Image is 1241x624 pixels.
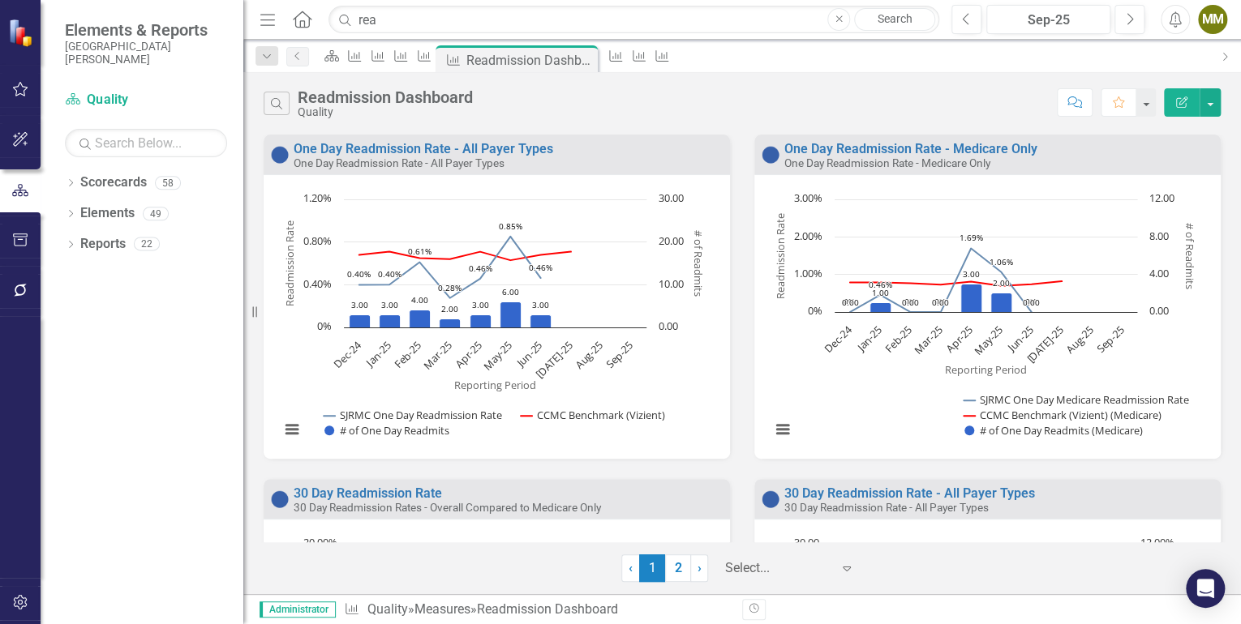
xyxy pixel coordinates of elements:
[272,191,722,455] div: Chart. Highcharts interactive chart.
[821,322,855,356] text: Dec-24
[155,176,181,190] div: 58
[8,18,36,46] img: ClearPoint Strategy
[500,301,522,327] path: May-25, 6. # of One Day Readmits.
[530,314,552,327] path: Jun-25, 3. # of One Day Readmits.
[499,220,522,232] text: 0.85%
[134,237,160,251] div: 22
[639,554,665,582] span: 1
[324,408,504,422] button: Show SJRMC One Day Readmission Rate
[1186,569,1225,608] div: Open Intercom Messenger
[659,276,684,291] text: 10.00
[902,297,919,308] text: 0.00
[513,338,545,370] text: Jun-25
[391,338,424,371] text: Feb-25
[1093,323,1127,356] text: Sep-25
[294,501,601,514] small: 30 Day Readmission Rates - Overall Compared to Medicare Only
[1025,296,1037,307] text: 0%
[303,535,337,549] text: 20.00%
[784,156,990,169] small: One Day Readmission Rate - Medicare Only
[773,212,788,298] text: Readmission Rate
[1140,535,1174,549] text: 12.00%
[356,233,544,301] g: SJRMC One Day Readmission Rate, series 1 of 3. Line with 10 data points. Y axis, Readmission Rate.
[270,145,290,165] img: No Information
[629,560,633,575] span: ‹
[330,337,364,371] text: Dec-24
[794,266,822,280] text: 1.00%
[294,141,553,156] a: One Day Readmission Rate - All Payer Types
[350,314,371,327] path: Dec-24, 3. # of One Day Readmits.
[317,318,332,333] text: 0%
[762,191,1213,455] div: Chart. Highcharts interactive chart.
[410,310,431,327] path: Feb-25, 4. # of One Day Readmits.
[502,286,519,297] text: 6.00
[270,489,290,509] img: No Information
[347,268,371,280] text: 0.40%
[362,338,394,370] text: Jan-25
[842,297,859,308] text: 0.00
[603,338,636,371] text: Sep-25
[303,233,332,248] text: 0.80%
[298,106,473,118] div: Quality
[469,263,492,274] text: 0.46%
[65,129,227,157] input: Search Below...
[784,141,1037,156] a: One Day Readmission Rate - Medicare Only
[963,268,980,280] text: 3.00
[411,294,428,306] text: 4.00
[414,601,470,617] a: Measures
[993,277,1010,288] text: 2.00
[420,338,454,372] text: Mar-25
[964,392,1192,407] button: Show SJRMC One Day Medicare Readmission Rate
[1149,266,1169,280] text: 4.00
[784,501,989,514] small: 30 Day Readmission Rate - All Payer Types
[1149,229,1169,243] text: 8.00
[328,6,939,34] input: Search ClearPoint...
[665,554,691,582] a: 2
[870,302,891,312] path: Jan-25, 1. # of One Day Readmits (Medicare).
[440,318,461,327] path: Mar-25, 2. # of One Day Readmits.
[904,296,916,307] text: 0%
[1003,323,1036,355] text: Jun-25
[1182,222,1196,288] text: # of Readmits
[932,297,949,308] text: 0.00
[294,485,442,501] a: 30 Day Readmission Rate
[761,489,780,509] img: No Information
[882,323,915,356] text: Feb-25
[143,207,169,220] div: 49
[784,485,1035,501] a: 30 Day Readmission Rate - All Payer Types
[80,204,135,223] a: Elements
[324,423,451,438] button: Show # of One Day Readmits
[991,293,1012,312] path: May-25, 2. # of One Day Readmits (Medicare).
[945,361,1027,376] text: Reporting Period
[691,230,706,297] text: # of Readmits
[572,338,606,372] text: Aug-25
[771,418,794,441] button: View chart menu, Chart
[472,299,489,310] text: 3.00
[272,191,715,455] svg: Interactive chart
[281,418,303,441] button: View chart menu, Chart
[476,601,617,617] div: Readmission Dashboard
[964,408,1162,422] button: Show CCMC Benchmark (Vizient) (Medicare)
[298,88,473,106] div: Readmission Dashboard
[80,235,126,254] a: Reports
[378,268,401,280] text: 0.40%
[911,323,945,357] text: Mar-25
[960,232,983,243] text: 1.69%
[762,191,1206,455] svg: Interactive chart
[532,338,575,381] text: [DATE]-25
[303,276,332,291] text: 0.40%
[971,323,1006,357] text: May-25
[986,5,1110,34] button: Sep-25
[532,299,549,310] text: 3.00
[480,338,515,373] text: May-25
[659,233,684,248] text: 20.00
[408,246,432,257] text: 0.61%
[351,299,368,310] text: 3.00
[1023,297,1040,308] text: 0.00
[934,296,946,307] text: 0%
[964,423,1145,438] button: Show # of One Day Readmits (Medicare)
[454,377,536,391] text: Reporting Period
[990,256,1013,267] text: 1.06%
[466,50,594,71] div: Readmission Dashboard
[282,220,297,306] text: Readmission Rate
[1149,190,1174,205] text: 12.00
